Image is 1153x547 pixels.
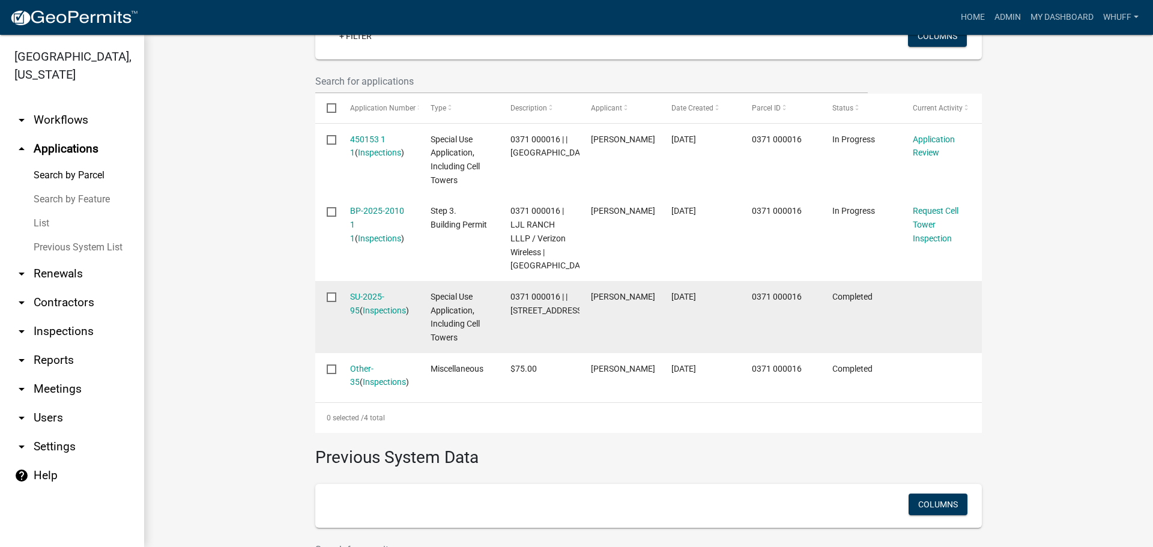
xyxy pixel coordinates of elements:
a: Inspections [363,377,406,387]
span: 0371 000016 [752,206,802,216]
datatable-header-cell: Parcel ID [740,94,821,122]
span: Type [431,104,446,112]
span: 06/30/2025 [671,206,696,216]
i: arrow_drop_down [14,353,29,367]
span: $75.00 [510,364,537,373]
span: In Progress [832,134,875,144]
span: Current Activity [913,104,963,112]
datatable-header-cell: Current Activity [901,94,982,122]
a: Inspections [358,148,401,157]
a: Inspections [363,306,406,315]
span: Date Created [671,104,713,112]
h3: Previous System Data [315,433,982,470]
datatable-header-cell: Applicant [580,94,660,122]
span: Jeannie Koehl [591,292,655,301]
a: Home [956,6,990,29]
div: ( ) [350,290,408,318]
span: 04/25/2025 [671,292,696,301]
span: Completed [832,364,873,373]
datatable-header-cell: Type [419,94,499,122]
datatable-header-cell: Select [315,94,338,122]
span: 0371 000016 | | LOWER BIG SPRINGS RD [510,134,592,158]
i: arrow_drop_down [14,440,29,454]
button: Columns [909,494,967,515]
a: Other-35 [350,364,374,387]
i: arrow_drop_down [14,382,29,396]
datatable-header-cell: Status [821,94,901,122]
i: arrow_drop_down [14,295,29,310]
div: ( ) [350,133,408,160]
a: Request Cell Tower Inspection [913,206,958,243]
a: whuff [1098,6,1143,29]
button: Columns [908,25,967,47]
span: Application Number [350,104,416,112]
span: 0371 000016 [752,292,802,301]
i: help [14,468,29,483]
span: Description [510,104,547,112]
a: My Dashboard [1026,6,1098,29]
span: Status [832,104,853,112]
div: ( ) [350,362,408,390]
span: 0 selected / [327,414,364,422]
span: Miscellaneous [431,364,483,373]
span: Step 3. Building Permit [431,206,487,229]
datatable-header-cell: Date Created [660,94,740,122]
span: 07/15/2025 [671,134,696,144]
span: Special Use Application, Including Cell Towers [431,134,480,185]
span: Applicant [591,104,622,112]
i: arrow_drop_down [14,267,29,281]
div: 4 total [315,403,982,433]
i: arrow_drop_down [14,113,29,127]
input: Search for applications [315,69,868,94]
a: Admin [990,6,1026,29]
span: In Progress [832,206,875,216]
a: BP-2025-2010 1 1 [350,206,404,243]
i: arrow_drop_down [14,411,29,425]
a: SU-2025-95 [350,292,384,315]
span: Jeannie Koehl [591,134,655,144]
span: Completed [832,292,873,301]
a: Application Review [913,134,955,158]
datatable-header-cell: Description [499,94,580,122]
span: 0371 000016 | | 1255 LOWER BIG SPRINGS RD [510,292,584,315]
span: Jeannie Koehl [591,206,655,216]
span: CHENEY MITCHELL [591,364,655,373]
span: 0371 000016 | LJL RANCH LLLP / Verizon Wireless | LOWER BIG SPRINGS RD [510,206,592,270]
span: Special Use Application, Including Cell Towers [431,292,480,342]
span: Parcel ID [752,104,781,112]
i: arrow_drop_down [14,324,29,339]
span: 0371 000016 [752,134,802,144]
datatable-header-cell: Application Number [338,94,419,122]
span: 09/30/2021 [671,364,696,373]
a: 450153 1 1 [350,134,386,158]
i: arrow_drop_up [14,142,29,156]
a: Inspections [358,234,401,243]
a: + Filter [330,25,381,47]
span: 0371 000016 [752,364,802,373]
div: ( ) [350,204,408,245]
